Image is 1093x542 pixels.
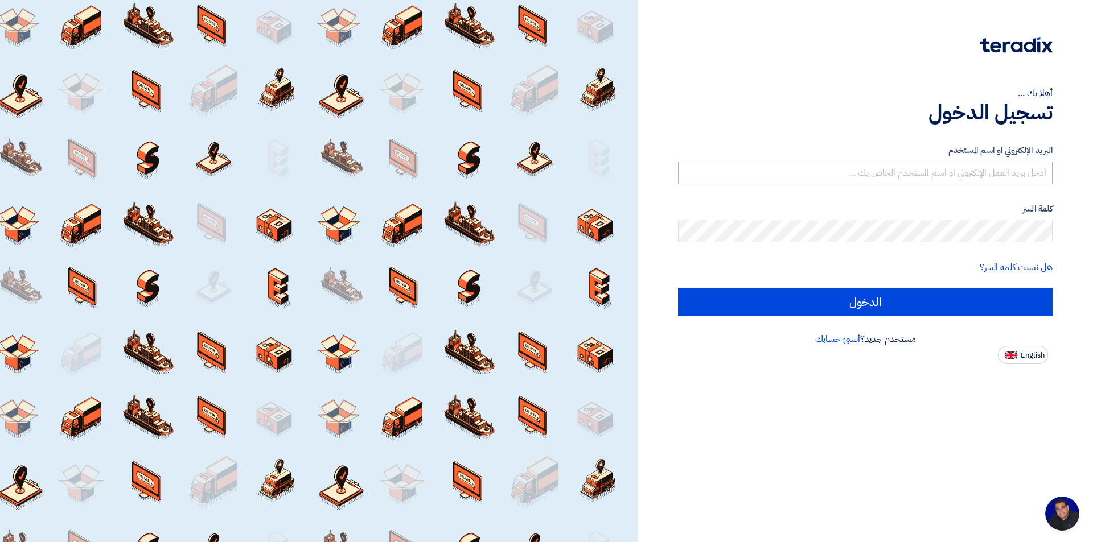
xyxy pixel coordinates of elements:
img: Teradix logo [980,37,1053,53]
span: English [1021,351,1045,359]
button: English [998,346,1048,364]
a: Open chat [1045,497,1079,531]
label: كلمة السر [678,202,1053,216]
img: en-US.png [1005,351,1017,359]
a: أنشئ حسابك [815,332,860,346]
div: مستخدم جديد؟ [678,332,1053,346]
input: أدخل بريد العمل الإلكتروني او اسم المستخدم الخاص بك ... [678,162,1053,184]
input: الدخول [678,288,1053,316]
a: هل نسيت كلمة السر؟ [980,260,1053,274]
label: البريد الإلكتروني او اسم المستخدم [678,144,1053,157]
div: أهلا بك ... [678,86,1053,100]
h1: تسجيل الدخول [678,100,1053,125]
